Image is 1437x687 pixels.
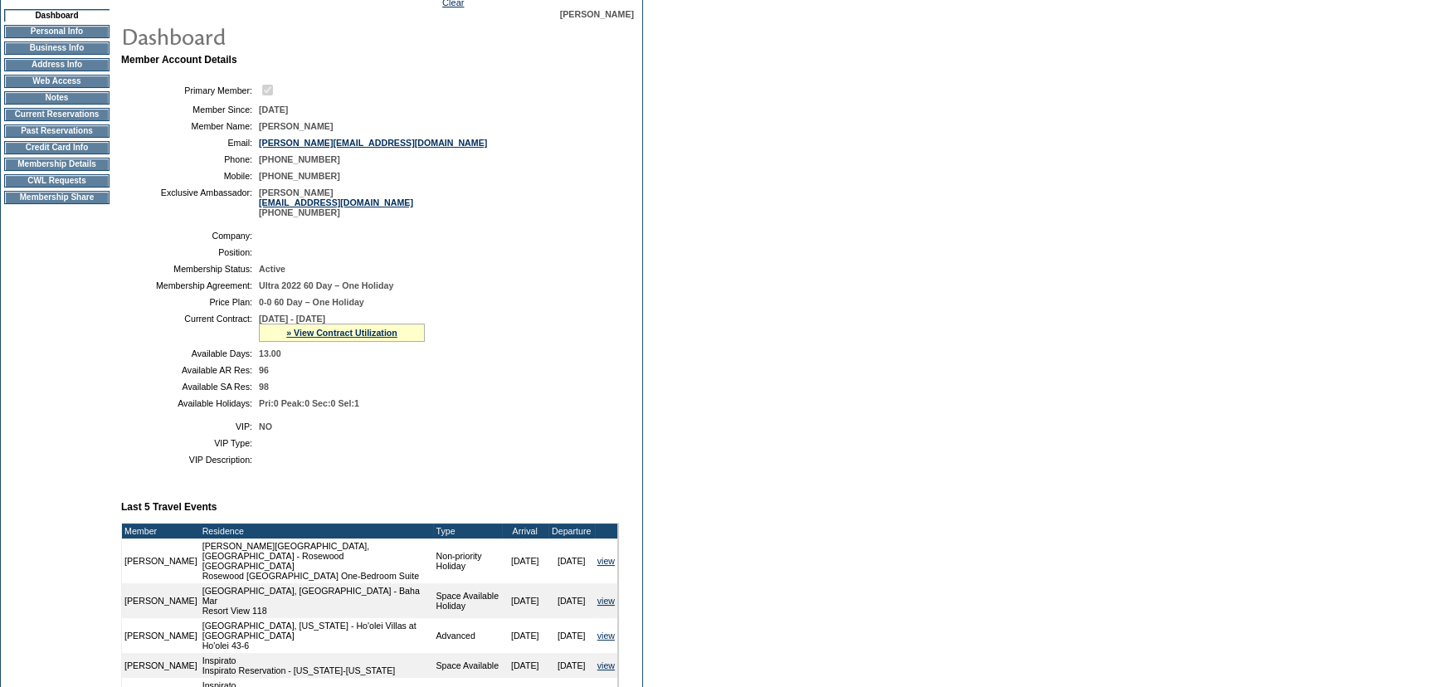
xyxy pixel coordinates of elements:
[259,171,340,181] span: [PHONE_NUMBER]
[4,124,110,138] td: Past Reservations
[128,188,252,217] td: Exclusive Ambassador:
[259,264,285,274] span: Active
[259,105,288,114] span: [DATE]
[200,524,434,538] td: Residence
[122,538,200,583] td: [PERSON_NAME]
[128,82,252,98] td: Primary Member:
[597,556,615,566] a: view
[259,382,269,392] span: 98
[259,314,325,324] span: [DATE] - [DATE]
[4,174,110,188] td: CWL Requests
[122,653,200,678] td: [PERSON_NAME]
[560,9,634,19] span: [PERSON_NAME]
[597,631,615,641] a: view
[433,653,501,678] td: Space Available
[259,398,359,408] span: Pri:0 Peak:0 Sec:0 Sel:1
[259,365,269,375] span: 96
[597,596,615,606] a: view
[128,297,252,307] td: Price Plan:
[259,188,413,217] span: [PERSON_NAME] [PHONE_NUMBER]
[200,538,434,583] td: [PERSON_NAME][GEOGRAPHIC_DATA], [GEOGRAPHIC_DATA] - Rosewood [GEOGRAPHIC_DATA] Rosewood [GEOGRAPH...
[4,41,110,55] td: Business Info
[200,653,434,678] td: Inspirato Inspirato Reservation - [US_STATE]-[US_STATE]
[121,54,237,66] b: Member Account Details
[548,653,595,678] td: [DATE]
[128,171,252,181] td: Mobile:
[128,348,252,358] td: Available Days:
[128,398,252,408] td: Available Holidays:
[259,421,272,431] span: NO
[128,247,252,257] td: Position:
[548,583,595,618] td: [DATE]
[502,524,548,538] td: Arrival
[4,58,110,71] td: Address Info
[597,660,615,670] a: view
[433,538,501,583] td: Non-priority Holiday
[128,314,252,342] td: Current Contract:
[122,618,200,653] td: [PERSON_NAME]
[4,108,110,121] td: Current Reservations
[259,348,281,358] span: 13.00
[128,121,252,131] td: Member Name:
[259,297,364,307] span: 0-0 60 Day – One Holiday
[4,191,110,204] td: Membership Share
[128,231,252,241] td: Company:
[128,382,252,392] td: Available SA Res:
[433,583,501,618] td: Space Available Holiday
[4,158,110,171] td: Membership Details
[128,280,252,290] td: Membership Agreement:
[128,105,252,114] td: Member Since:
[200,618,434,653] td: [GEOGRAPHIC_DATA], [US_STATE] - Ho'olei Villas at [GEOGRAPHIC_DATA] Ho'olei 43-6
[128,264,252,274] td: Membership Status:
[259,280,393,290] span: Ultra 2022 60 Day – One Holiday
[259,138,487,148] a: [PERSON_NAME][EMAIL_ADDRESS][DOMAIN_NAME]
[128,421,252,431] td: VIP:
[548,618,595,653] td: [DATE]
[259,121,333,131] span: [PERSON_NAME]
[502,538,548,583] td: [DATE]
[4,91,110,105] td: Notes
[122,524,200,538] td: Member
[4,141,110,154] td: Credit Card Info
[4,9,110,22] td: Dashboard
[548,524,595,538] td: Departure
[259,197,413,207] a: [EMAIL_ADDRESS][DOMAIN_NAME]
[128,455,252,465] td: VIP Description:
[502,583,548,618] td: [DATE]
[433,618,501,653] td: Advanced
[286,328,397,338] a: » View Contract Utilization
[121,501,217,513] b: Last 5 Travel Events
[128,365,252,375] td: Available AR Res:
[433,524,501,538] td: Type
[4,75,110,88] td: Web Access
[548,538,595,583] td: [DATE]
[128,438,252,448] td: VIP Type:
[122,583,200,618] td: [PERSON_NAME]
[120,19,452,52] img: pgTtlDashboard.gif
[502,618,548,653] td: [DATE]
[128,154,252,164] td: Phone:
[4,25,110,38] td: Personal Info
[259,154,340,164] span: [PHONE_NUMBER]
[200,583,434,618] td: [GEOGRAPHIC_DATA], [GEOGRAPHIC_DATA] - Baha Mar Resort View 118
[128,138,252,148] td: Email:
[502,653,548,678] td: [DATE]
